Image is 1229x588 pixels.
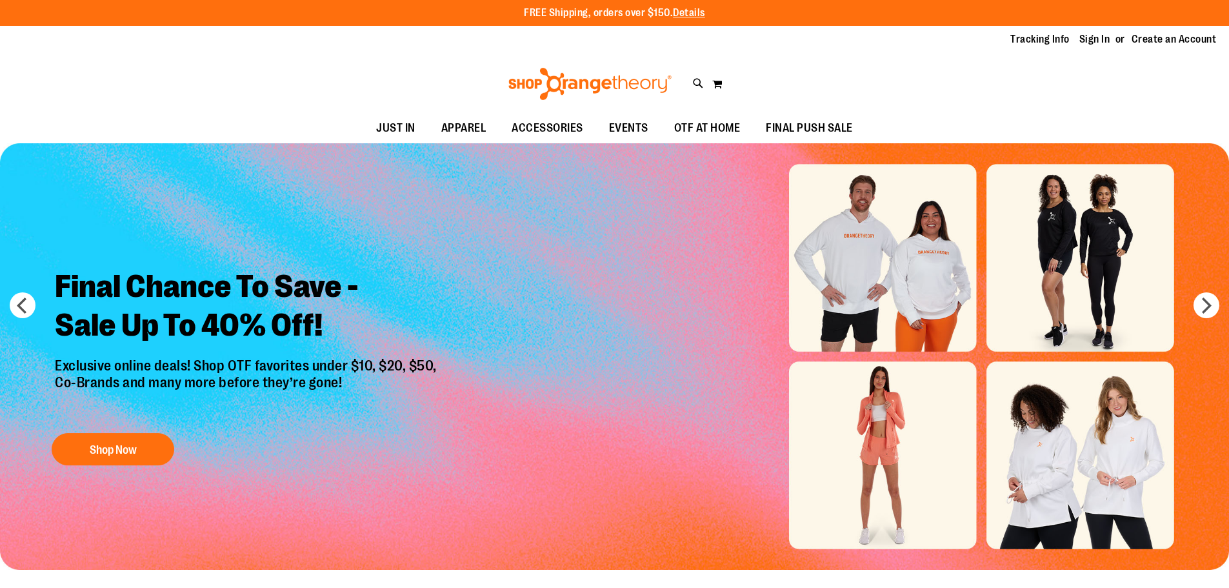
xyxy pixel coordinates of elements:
a: JUST IN [363,114,428,143]
span: JUST IN [376,114,415,143]
h2: Final Chance To Save - Sale Up To 40% Off! [45,258,450,358]
a: APPAREL [428,114,499,143]
button: Shop Now [52,433,174,465]
a: Details [673,7,705,19]
span: EVENTS [609,114,648,143]
a: Create an Account [1132,32,1217,46]
a: Tracking Info [1010,32,1070,46]
a: OTF AT HOME [661,114,754,143]
button: next [1194,292,1219,318]
span: ACCESSORIES [512,114,583,143]
a: Final Chance To Save -Sale Up To 40% Off! Exclusive online deals! Shop OTF favorites under $10, $... [45,258,450,472]
p: FREE Shipping, orders over $150. [524,6,705,21]
span: APPAREL [441,114,486,143]
p: Exclusive online deals! Shop OTF favorites under $10, $20, $50, Co-Brands and many more before th... [45,358,450,421]
a: EVENTS [596,114,661,143]
a: FINAL PUSH SALE [753,114,866,143]
img: Shop Orangetheory [506,68,674,100]
a: ACCESSORIES [499,114,596,143]
button: prev [10,292,35,318]
span: FINAL PUSH SALE [766,114,853,143]
a: Sign In [1079,32,1110,46]
span: OTF AT HOME [674,114,741,143]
